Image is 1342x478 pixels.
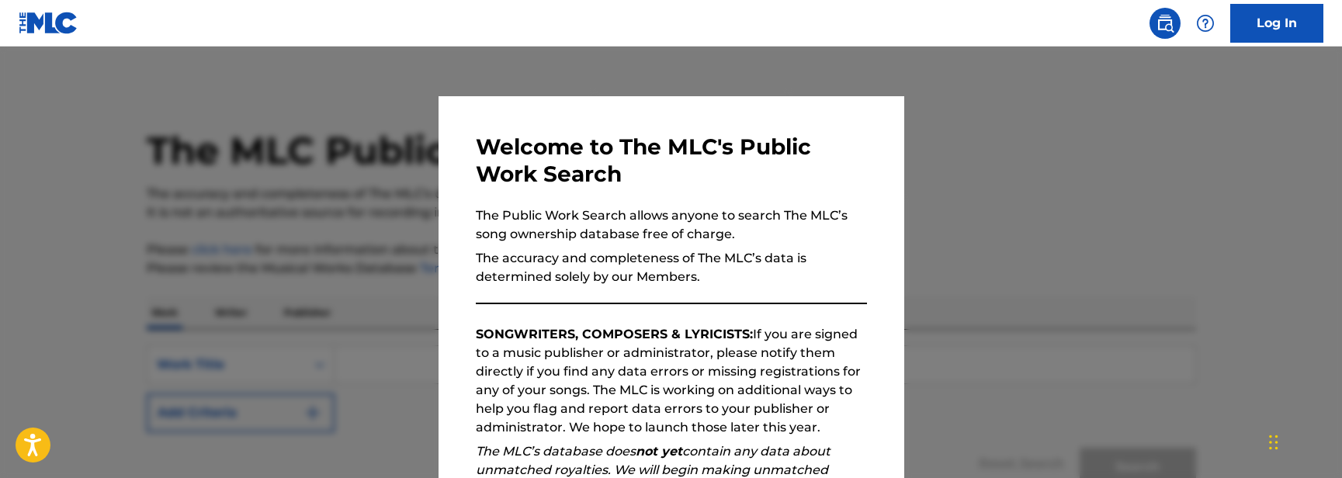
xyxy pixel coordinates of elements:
div: Drag [1269,419,1278,466]
p: The accuracy and completeness of The MLC’s data is determined solely by our Members. [476,249,867,286]
img: search [1156,14,1174,33]
a: Log In [1230,4,1323,43]
strong: SONGWRITERS, COMPOSERS & LYRICISTS: [476,327,753,341]
img: MLC Logo [19,12,78,34]
h3: Welcome to The MLC's Public Work Search [476,133,867,188]
strong: not yet [636,444,682,459]
a: Public Search [1150,8,1181,39]
img: help [1196,14,1215,33]
p: If you are signed to a music publisher or administrator, please notify them directly if you find ... [476,325,867,437]
div: Help [1190,8,1221,39]
p: The Public Work Search allows anyone to search The MLC’s song ownership database free of charge. [476,206,867,244]
iframe: Chat Widget [1264,404,1342,478]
